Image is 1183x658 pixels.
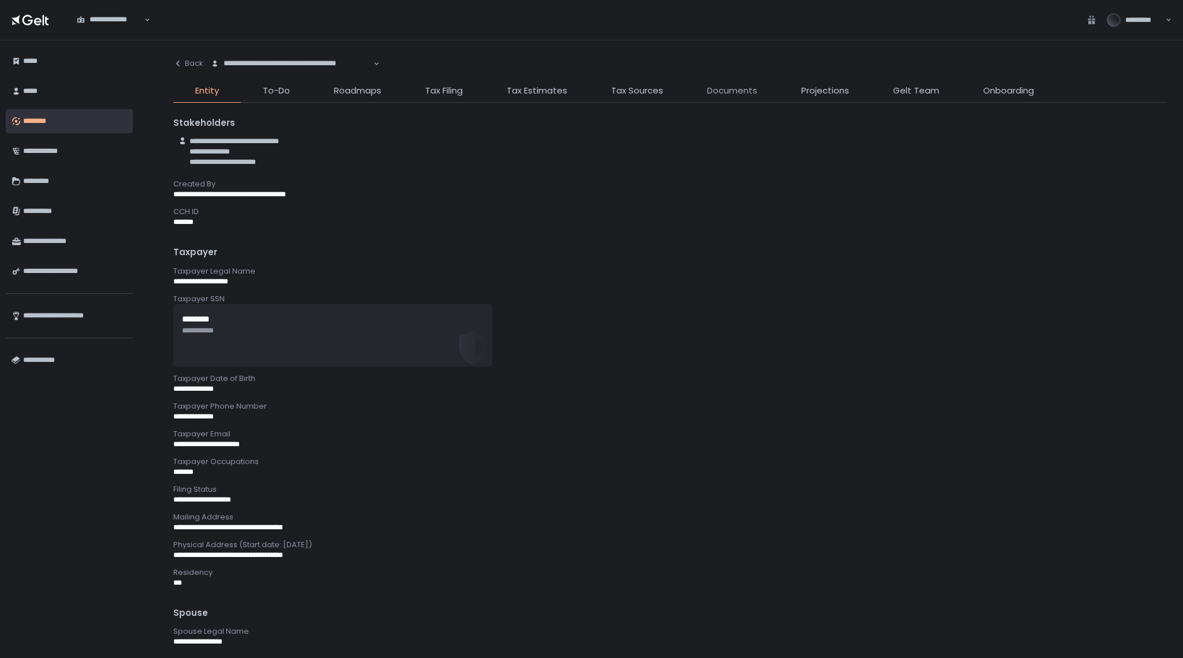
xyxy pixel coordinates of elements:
div: Taxpayer Occupations [173,457,1167,467]
div: Filing Status [173,484,1167,495]
span: Documents [707,84,757,98]
span: Entity [195,84,219,98]
div: Taxpayer SSN [173,294,1167,304]
button: Back [173,52,203,75]
span: Gelt Team [893,84,939,98]
span: Roadmaps [334,84,381,98]
span: Tax Sources [611,84,663,98]
div: CCH ID [173,207,1167,217]
span: Tax Filing [425,84,463,98]
div: Taxpayer [173,246,1167,259]
div: Taxpayer Date of Birth [173,373,1167,384]
input: Search for option [77,25,143,36]
div: Taxpayer Email [173,429,1167,439]
div: Created By [173,179,1167,189]
span: Tax Estimates [507,84,567,98]
span: To-Do [263,84,290,98]
span: Projections [801,84,849,98]
div: Search for option [69,8,150,32]
div: Stakeholders [173,117,1167,130]
div: Search for option [203,52,380,76]
div: Taxpayer Legal Name [173,266,1167,276]
span: Onboarding [983,84,1034,98]
div: Back [173,58,203,69]
div: Mailing Address [173,512,1167,522]
div: Taxpayer Phone Number [173,401,1167,412]
div: Spouse Legal Name [173,626,1167,637]
div: Residency [173,567,1167,578]
div: Physical Address (Start date: [DATE]) [173,540,1167,550]
input: Search for option [211,69,373,80]
div: Spouse [173,607,1167,620]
